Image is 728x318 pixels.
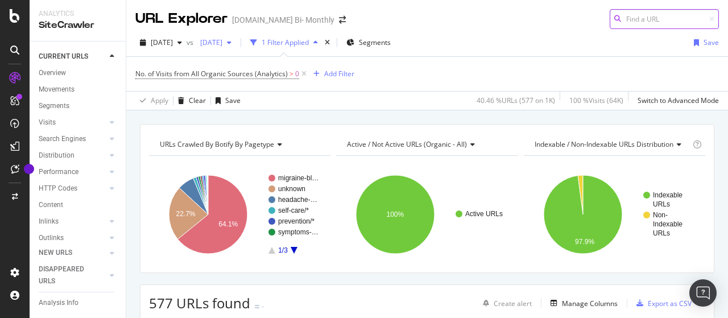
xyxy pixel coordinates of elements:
[465,210,503,218] text: Active URLs
[225,96,241,105] div: Save
[39,9,117,19] div: Analytics
[347,139,467,149] span: Active / Not Active URLs (organic - all)
[24,164,34,174] div: Tooltip anchor
[653,200,670,208] text: URLs
[39,216,106,228] a: Inlinks
[322,37,332,48] div: times
[39,19,117,32] div: SiteCrawler
[295,66,299,82] span: 0
[218,220,238,228] text: 64.1%
[255,305,259,308] img: Equal
[278,246,288,254] text: 1/3
[39,100,118,112] a: Segments
[262,302,264,311] div: -
[610,9,719,29] input: Find a URL
[653,211,668,219] text: Non-
[135,9,227,28] div: URL Explorer
[535,139,673,149] span: Indexable / Non-Indexable URLs distribution
[39,133,106,145] a: Search Engines
[648,299,692,308] div: Export as CSV
[39,183,77,195] div: HTTP Codes
[39,183,106,195] a: HTTP Codes
[477,96,555,105] div: 40.46 % URLs ( 577 on 1K )
[176,210,195,218] text: 22.7%
[39,67,118,79] a: Overview
[151,38,173,47] span: 2025 Aug. 25th
[135,34,187,52] button: [DATE]
[187,38,196,47] span: vs
[689,34,719,52] button: Save
[278,185,305,193] text: unknown
[158,135,320,154] h4: URLs Crawled By Botify By pagetype
[39,263,106,287] a: DISAPPEARED URLS
[633,92,719,110] button: Switch to Advanced Mode
[160,139,274,149] span: URLs Crawled By Botify By pagetype
[39,133,86,145] div: Search Engines
[189,96,206,105] div: Clear
[532,135,690,154] h4: Indexable / Non-Indexable URLs Distribution
[39,247,106,259] a: NEW URLS
[149,294,250,312] span: 577 URLs found
[135,92,168,110] button: Apply
[39,297,118,309] a: Analysis Info
[359,38,391,47] span: Segments
[278,174,318,182] text: migraine-bl…
[151,96,168,105] div: Apply
[494,299,532,308] div: Create alert
[39,51,106,63] a: CURRENT URLS
[39,84,118,96] a: Movements
[39,297,78,309] div: Analysis Info
[478,294,532,312] button: Create alert
[575,238,594,246] text: 97.9%
[653,220,682,228] text: Indexable
[149,165,328,264] svg: A chart.
[546,296,618,310] button: Manage Columns
[278,228,318,236] text: symptoms-…
[653,191,682,199] text: Indexable
[39,216,59,228] div: Inlinks
[39,166,106,178] a: Performance
[246,34,322,52] button: 1 Filter Applied
[39,263,96,287] div: DISAPPEARED URLS
[39,100,69,112] div: Segments
[262,38,309,47] div: 1 Filter Applied
[562,299,618,308] div: Manage Columns
[569,96,623,105] div: 100 % Visits ( 64K )
[39,150,106,162] a: Distribution
[39,150,75,162] div: Distribution
[324,69,354,79] div: Add Filter
[309,67,354,81] button: Add Filter
[387,210,404,218] text: 100%
[39,117,56,129] div: Visits
[345,135,507,154] h4: Active / Not Active URLs
[232,14,334,26] div: [DOMAIN_NAME] Bi- Monthly
[336,165,515,264] svg: A chart.
[173,92,206,110] button: Clear
[289,69,293,79] span: >
[39,67,66,79] div: Overview
[278,207,309,214] text: self-care/*
[704,38,719,47] div: Save
[135,69,288,79] span: No. of Visits from All Organic Sources (Analytics)
[39,199,118,211] a: Content
[638,96,719,105] div: Switch to Advanced Mode
[39,232,64,244] div: Outlinks
[39,84,75,96] div: Movements
[278,217,315,225] text: prevention/*
[196,34,236,52] button: [DATE]
[39,166,78,178] div: Performance
[39,247,72,259] div: NEW URLS
[524,165,702,264] svg: A chart.
[196,38,222,47] span: 2025 Aug. 11th
[339,16,346,24] div: arrow-right-arrow-left
[278,196,317,204] text: headache-…
[39,51,88,63] div: CURRENT URLS
[39,117,106,129] a: Visits
[39,232,106,244] a: Outlinks
[342,34,395,52] button: Segments
[689,279,717,307] div: Open Intercom Messenger
[39,199,63,211] div: Content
